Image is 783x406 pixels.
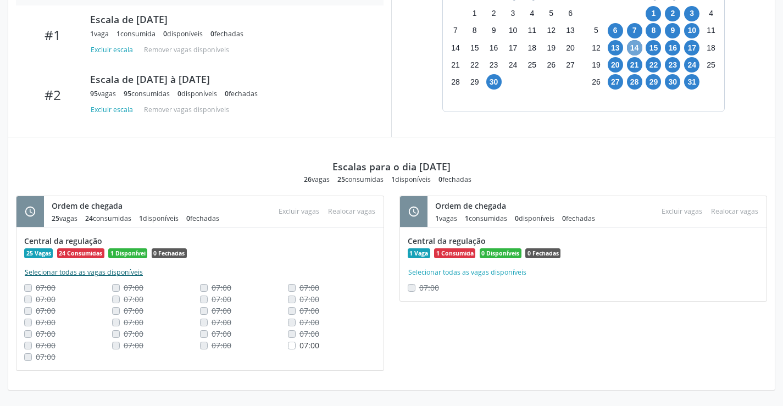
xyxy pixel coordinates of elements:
span: Não é possivel realocar uma vaga consumida [299,305,319,316]
span: quinta-feira, 16 de outubro de 2025 [665,40,680,55]
span: 26 [304,175,312,184]
span: segunda-feira, 6 de outubro de 2025 [608,23,623,38]
div: Escolha as vagas para realocar [707,204,763,219]
span: segunda-feira, 27 de outubro de 2025 [608,74,623,90]
div: #1 [24,27,82,43]
div: Escalas para o dia [DATE] [332,160,451,173]
span: segunda-feira, 20 de outubro de 2025 [608,57,623,73]
div: vagas [304,175,330,184]
span: Não é possivel realocar uma vaga consumida [36,294,55,304]
span: sexta-feira, 19 de setembro de 2025 [543,40,559,55]
div: consumidas [85,214,131,223]
span: sexta-feira, 24 de outubro de 2025 [684,57,699,73]
span: Não é possivel realocar uma vaga consumida [299,282,319,293]
span: terça-feira, 9 de setembro de 2025 [486,23,502,38]
span: 95 [124,89,131,98]
span: 24 [85,214,93,223]
button: Excluir escala [90,42,137,57]
span: segunda-feira, 15 de setembro de 2025 [467,40,482,55]
span: 0 [562,214,566,223]
span: 1 [465,214,469,223]
span: terça-feira, 23 de setembro de 2025 [486,57,502,73]
div: disponíveis [515,214,554,223]
span: 0 [163,29,167,38]
span: 0 [515,214,519,223]
span: quinta-feira, 30 de outubro de 2025 [665,74,680,90]
span: terça-feira, 21 de outubro de 2025 [627,57,642,73]
div: #2 [24,87,82,103]
span: 07:00 [299,340,319,351]
span: 1 Consumida [434,248,475,258]
div: disponíveis [391,175,431,184]
span: quarta-feira, 3 de setembro de 2025 [505,6,520,21]
span: 25 Vagas [24,248,53,258]
span: domingo, 28 de setembro de 2025 [448,74,463,90]
span: sexta-feira, 3 de outubro de 2025 [684,6,699,21]
div: consumidas [124,89,170,98]
span: Não é possivel realocar uma vaga consumida [36,317,55,327]
span: Não é possivel realocar uma vaga consumida [299,294,319,304]
span: Não é possivel realocar uma vaga consumida [299,329,319,339]
span: Não é possivel realocar uma vaga consumida [124,305,143,316]
span: quarta-feira, 22 de outubro de 2025 [646,57,661,73]
span: quarta-feira, 24 de setembro de 2025 [505,57,520,73]
span: sexta-feira, 5 de setembro de 2025 [543,6,559,21]
span: 1 [116,29,120,38]
span: quinta-feira, 25 de setembro de 2025 [524,57,540,73]
div: vagas [435,214,457,223]
div: Escala de [DATE] à [DATE] [90,73,368,85]
div: vagas [52,214,77,223]
span: Não é possivel realocar uma vaga consumida [212,294,231,304]
span: Não é possivel realocar uma vaga consumida [124,329,143,339]
span: domingo, 26 de outubro de 2025 [588,74,604,90]
span: sexta-feira, 31 de outubro de 2025 [684,74,699,90]
div: vagas [90,89,116,98]
span: 0 Fechadas [152,248,187,258]
span: Não é possivel realocar uma vaga consumida [212,282,231,293]
span: quarta-feira, 1 de outubro de 2025 [646,6,661,21]
span: quinta-feira, 9 de outubro de 2025 [665,23,680,38]
span: 0 Fechadas [525,248,560,258]
span: quinta-feira, 4 de setembro de 2025 [524,6,540,21]
span: terça-feira, 28 de outubro de 2025 [627,74,642,90]
span: segunda-feira, 13 de outubro de 2025 [608,40,623,55]
span: sábado, 13 de setembro de 2025 [563,23,578,38]
span: quarta-feira, 8 de outubro de 2025 [646,23,661,38]
span: Não é possivel realocar uma vaga consumida [299,317,319,327]
span: domingo, 21 de setembro de 2025 [448,57,463,73]
span: 0 [186,214,190,223]
div: disponíveis [177,89,217,98]
div: fechadas [186,214,219,223]
span: sábado, 6 de setembro de 2025 [563,6,578,21]
span: terça-feira, 30 de setembro de 2025 [486,74,502,90]
div: Ordem de chegada [52,200,227,212]
span: domingo, 5 de outubro de 2025 [588,23,604,38]
div: Ordem de chegada [435,200,603,212]
button: Selecionar todas as vagas disponíveis [408,267,527,278]
span: sexta-feira, 26 de setembro de 2025 [543,57,559,73]
button: Excluir escala [90,102,137,117]
div: Escala de [DATE] [90,13,368,25]
span: domingo, 7 de setembro de 2025 [448,23,463,38]
div: Central da regulação [24,235,376,247]
span: segunda-feira, 8 de setembro de 2025 [467,23,482,38]
span: 1 [90,29,94,38]
div: Central da regulação [408,235,759,247]
div: consumida [116,29,156,38]
div: fechadas [210,29,243,38]
span: sexta-feira, 17 de outubro de 2025 [684,40,699,55]
div: disponíveis [139,214,179,223]
span: 24 Consumidas [57,248,104,258]
span: Não é possivel realocar uma vaga consumida [124,317,143,327]
span: sábado, 11 de outubro de 2025 [703,23,719,38]
div: Escolha as vagas para excluir [657,204,707,219]
span: sábado, 18 de outubro de 2025 [703,40,719,55]
button: Selecionar todas as vagas disponíveis [24,267,143,278]
span: segunda-feira, 22 de setembro de 2025 [467,57,482,73]
i: schedule [24,205,36,218]
span: quinta-feira, 2 de outubro de 2025 [665,6,680,21]
span: Não é possivel realocar uma vaga consumida [212,329,231,339]
span: sexta-feira, 12 de setembro de 2025 [543,23,559,38]
span: 1 [391,175,395,184]
span: Não é possivel realocar uma vaga consumida [36,352,55,362]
